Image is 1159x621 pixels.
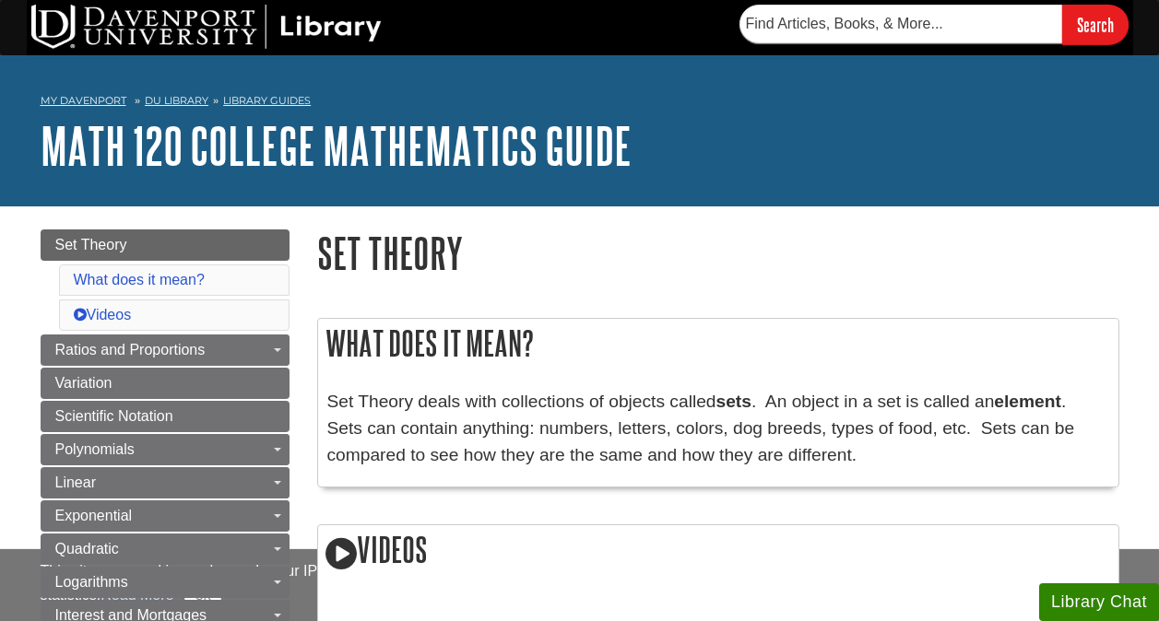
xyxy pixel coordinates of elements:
[41,533,290,565] a: Quadratic
[74,272,205,287] a: What does it mean?
[716,392,751,411] strong: sets
[55,475,96,490] span: Linear
[41,229,290,261] a: Set Theory
[994,392,1061,411] strong: element
[739,5,1129,44] form: Searches DU Library's articles, books, and more
[41,567,290,598] a: Logarithms
[31,5,382,49] img: DU Library
[318,525,1118,578] h2: Videos
[55,574,128,590] span: Logarithms
[74,307,132,322] a: Videos
[318,319,1118,368] h2: What does it mean?
[317,229,1119,276] h1: Set Theory
[41,93,126,109] a: My Davenport
[41,500,290,532] a: Exponential
[739,5,1062,43] input: Find Articles, Books, & More...
[223,94,311,107] a: Library Guides
[41,334,290,366] a: Ratios and Proportions
[41,368,290,399] a: Variation
[55,237,127,252] span: Set Theory
[327,389,1109,468] p: Set Theory deals with collections of objects called . An object in a set is called an . Sets can ...
[55,508,133,523] span: Exponential
[41,88,1119,118] nav: breadcrumb
[55,541,119,557] span: Quadratic
[41,434,290,465] a: Polynomials
[1039,583,1159,621] button: Library Chat
[55,408,173,424] span: Scientific Notation
[145,94,208,107] a: DU Library
[41,401,290,432] a: Scientific Notation
[41,117,632,174] a: MATH 120 College Mathematics Guide
[41,467,290,498] a: Linear
[55,375,112,391] span: Variation
[1062,5,1129,44] input: Search
[55,441,135,457] span: Polynomials
[55,342,206,357] span: Ratios and Proportions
